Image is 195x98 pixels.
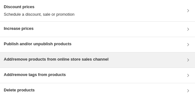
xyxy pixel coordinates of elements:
[4,87,35,93] h3: Delete products
[4,11,75,18] p: Schedule a discount, sale or promotion
[4,72,66,78] h3: Add/remove tags from products
[4,41,71,47] h3: Publish and/or unpublish products
[4,4,75,10] h3: Discount prices
[4,25,34,32] h3: Increase prices
[4,56,109,63] h3: Add/remove products from online store sales channel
